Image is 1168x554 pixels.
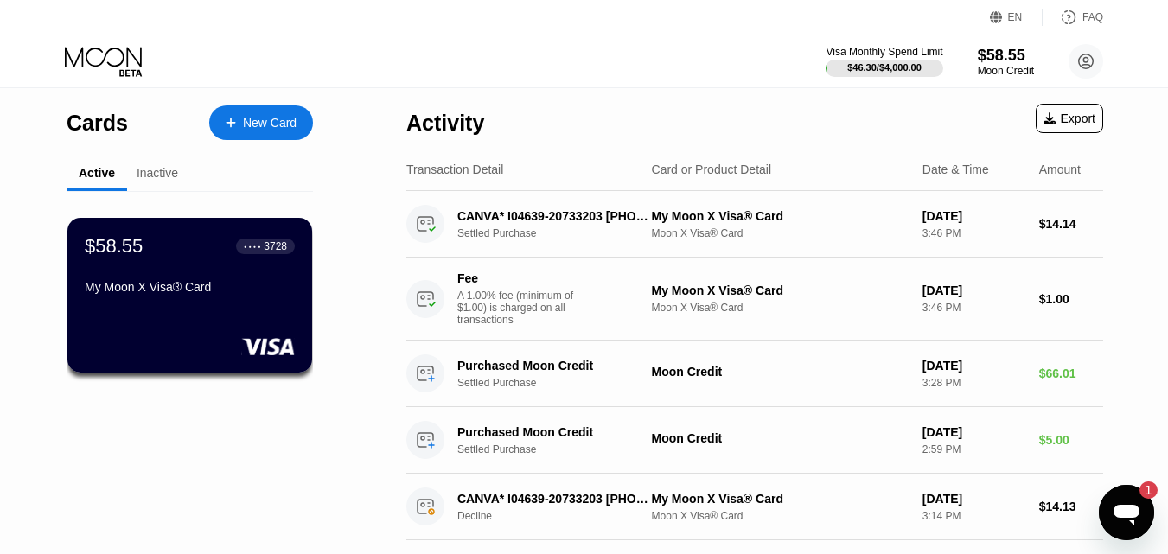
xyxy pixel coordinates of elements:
[922,377,1025,389] div: 3:28 PM
[264,240,287,252] div: 3728
[652,510,909,522] div: Moon X Visa® Card
[1039,366,1103,380] div: $66.01
[457,227,666,239] div: Settled Purchase
[406,162,503,176] div: Transaction Detail
[406,111,484,136] div: Activity
[1039,433,1103,447] div: $5.00
[826,46,942,58] div: Visa Monthly Spend Limit
[1099,485,1154,540] iframe: Button to launch messaging window, 1 unread message
[457,377,666,389] div: Settled Purchase
[1123,481,1158,499] iframe: Number of unread messages
[79,166,115,180] div: Active
[67,111,128,136] div: Cards
[922,492,1025,506] div: [DATE]
[1082,11,1103,23] div: FAQ
[978,65,1034,77] div: Moon Credit
[406,474,1103,540] div: CANVA* I04639-20733203 [PHONE_NUMBER] USDeclineMy Moon X Visa® CardMoon X Visa® Card[DATE]3:14 PM...
[1036,104,1103,133] div: Export
[1044,111,1095,125] div: Export
[137,166,178,180] div: Inactive
[978,47,1034,65] div: $58.55
[243,116,297,131] div: New Card
[922,443,1025,455] div: 2:59 PM
[652,162,772,176] div: Card or Product Detail
[457,443,666,455] div: Settled Purchase
[457,290,587,326] div: A 1.00% fee (minimum of $1.00) is charged on all transactions
[652,227,909,239] div: Moon X Visa® Card
[85,280,295,294] div: My Moon X Visa® Card
[1039,217,1103,231] div: $14.14
[922,162,989,176] div: Date & Time
[1043,9,1103,26] div: FAQ
[826,46,942,77] div: Visa Monthly Spend Limit$46.30/$4,000.00
[1039,292,1103,306] div: $1.00
[990,9,1043,26] div: EN
[652,209,909,223] div: My Moon X Visa® Card
[922,209,1025,223] div: [DATE]
[1039,162,1081,176] div: Amount
[652,365,909,379] div: Moon Credit
[209,105,313,140] div: New Card
[652,302,909,314] div: Moon X Visa® Card
[457,425,651,439] div: Purchased Moon Credit
[67,218,312,373] div: $58.55● ● ● ●3728My Moon X Visa® Card
[922,359,1025,373] div: [DATE]
[244,244,261,249] div: ● ● ● ●
[652,431,909,445] div: Moon Credit
[922,510,1025,522] div: 3:14 PM
[85,235,143,258] div: $58.55
[847,62,922,73] div: $46.30 / $4,000.00
[406,341,1103,407] div: Purchased Moon CreditSettled PurchaseMoon Credit[DATE]3:28 PM$66.01
[457,510,666,522] div: Decline
[406,258,1103,341] div: FeeA 1.00% fee (minimum of $1.00) is charged on all transactionsMy Moon X Visa® CardMoon X Visa® ...
[922,227,1025,239] div: 3:46 PM
[652,492,909,506] div: My Moon X Visa® Card
[652,283,909,297] div: My Moon X Visa® Card
[406,191,1103,258] div: CANVA* I04639-20733203 [PHONE_NUMBER] USSettled PurchaseMy Moon X Visa® CardMoon X Visa® Card[DAT...
[922,302,1025,314] div: 3:46 PM
[457,209,651,223] div: CANVA* I04639-20733203 [PHONE_NUMBER] US
[1008,11,1023,23] div: EN
[1039,500,1103,513] div: $14.13
[978,47,1034,77] div: $58.55Moon Credit
[457,492,651,506] div: CANVA* I04639-20733203 [PHONE_NUMBER] US
[922,425,1025,439] div: [DATE]
[922,283,1025,297] div: [DATE]
[406,407,1103,474] div: Purchased Moon CreditSettled PurchaseMoon Credit[DATE]2:59 PM$5.00
[457,359,651,373] div: Purchased Moon Credit
[457,271,578,285] div: Fee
